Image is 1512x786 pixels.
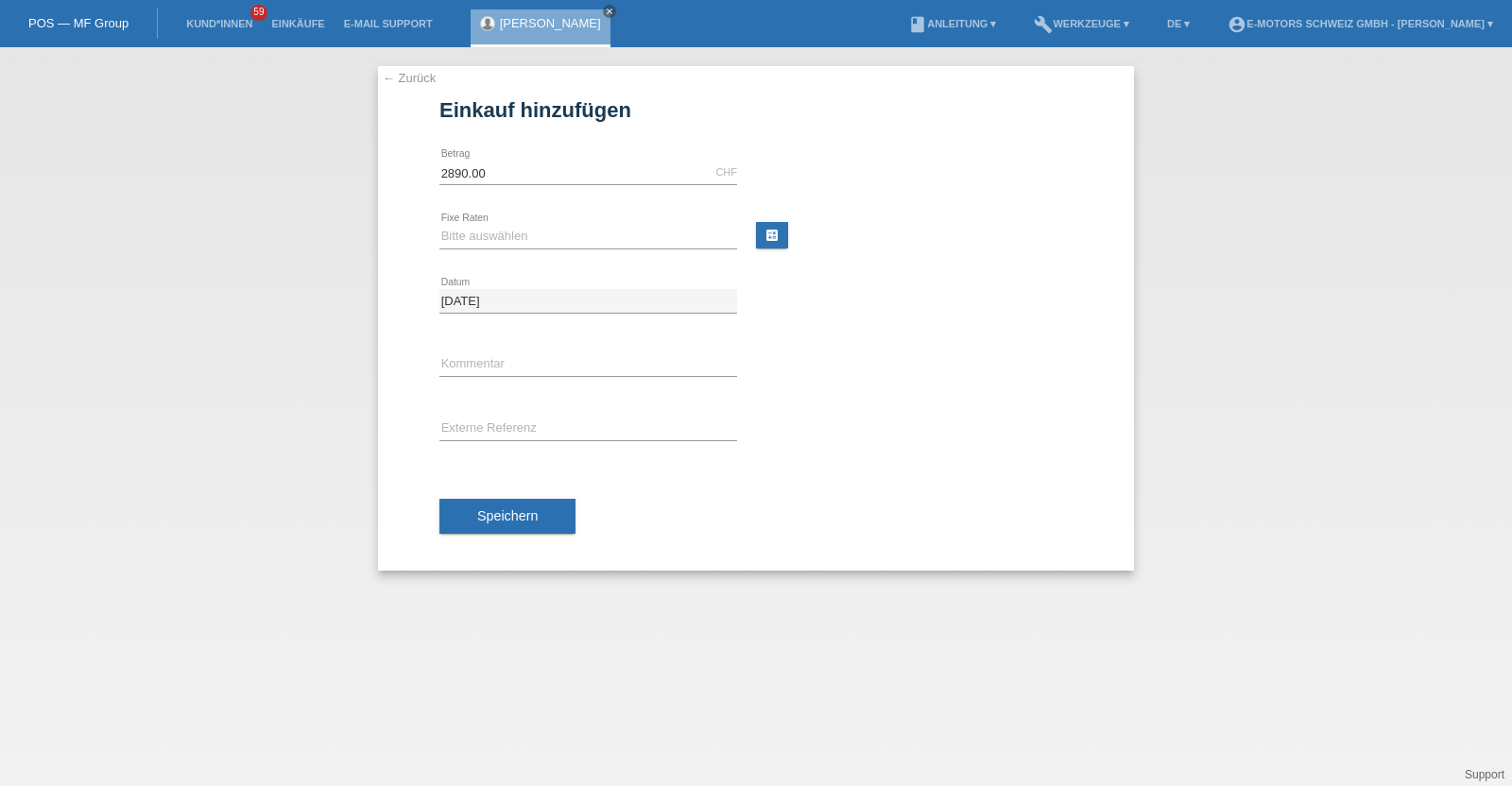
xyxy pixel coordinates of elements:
a: bookAnleitung ▾ [899,18,1005,29]
a: close [603,5,616,18]
a: [PERSON_NAME] [500,16,601,30]
div: CHF [715,166,737,178]
i: calculate [765,228,780,243]
i: close [605,7,614,16]
a: POS — MF Group [28,16,129,30]
button: Speichern [439,499,576,535]
a: ← Zurück [383,71,436,85]
a: E-Mail Support [335,18,442,29]
a: buildWerkzeuge ▾ [1024,18,1139,29]
i: account_circle [1228,15,1246,34]
a: Support [1465,768,1504,781]
a: Kund*innen [177,18,262,29]
a: account_circleE-Motors Schweiz GmbH - [PERSON_NAME] ▾ [1218,18,1503,29]
a: DE ▾ [1158,18,1199,29]
span: 59 [250,5,267,21]
h1: Einkauf hinzufügen [439,98,1073,122]
a: calculate [756,222,788,248]
a: Einkäufe [262,18,334,29]
i: build [1034,15,1053,34]
i: book [908,15,927,34]
span: Speichern [477,508,538,523]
